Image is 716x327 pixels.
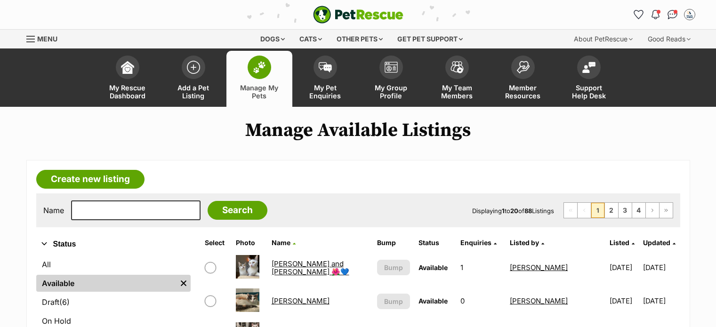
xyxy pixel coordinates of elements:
img: group-profile-icon-3fa3cf56718a62981997c0bc7e787c4b2cf8bcc04b72c1350f741eb67cf2f40e.svg [385,62,398,73]
button: Bump [377,294,410,309]
a: Create new listing [36,170,145,189]
th: Status [415,235,456,250]
ul: Account quick links [631,7,697,22]
a: Listed by [510,239,544,247]
span: Add a Pet Listing [172,84,215,100]
a: My Group Profile [358,51,424,107]
a: Enquiries [460,239,497,247]
span: translation missing: en.admin.listings.index.attributes.enquiries [460,239,491,247]
img: dashboard-icon-eb2f2d2d3e046f16d808141f083e7271f6b2e854fb5c12c21221c1fb7104beca.svg [121,61,134,74]
span: Available [418,263,448,271]
div: Get pet support [391,30,469,48]
a: Manage My Pets [226,51,292,107]
a: Listed [610,239,635,247]
img: notifications-46538b983faf8c2785f20acdc204bb7945ddae34d4c08c2a6579f10ce5e182be.svg [652,10,659,19]
img: pet-enquiries-icon-7e3ad2cf08bfb03b45e93fb7055b45f3efa6380592205ae92323e6603595dc1f.svg [319,62,332,72]
img: team-members-icon-5396bd8760b3fe7c0b43da4ab00e1e3bb1a5d9ba89233759b79545d2d3fc5d0d.svg [451,61,464,73]
a: My Rescue Dashboard [95,51,161,107]
span: Bump [384,296,403,306]
a: Page 2 [605,203,618,218]
a: Updated [643,239,676,247]
th: Bump [373,235,414,250]
span: Name [272,239,290,247]
button: Notifications [648,7,663,22]
a: Add a Pet Listing [161,51,226,107]
span: My Rescue Dashboard [106,84,149,100]
div: Good Reads [641,30,697,48]
a: [PERSON_NAME] [510,263,568,272]
img: chat-41dd97257d64d25036548639549fe6c8038ab92f7586957e7f3b1b290dea8141.svg [668,10,677,19]
a: [PERSON_NAME] and [PERSON_NAME] 🌺💙 [272,259,349,276]
img: manage-my-pets-icon-02211641906a0b7f246fdf0571729dbe1e7629f14944591b6c1af311fb30b64b.svg [253,61,266,73]
a: Page 4 [632,203,645,218]
a: Name [272,239,296,247]
td: [DATE] [606,251,642,284]
img: add-pet-listing-icon-0afa8454b4691262ce3f59096e99ab1cd57d4a30225e0717b998d2c9b9846f56.svg [187,61,200,74]
th: Photo [232,235,266,250]
span: Previous page [578,203,591,218]
a: Next page [646,203,659,218]
span: My Pet Enquiries [304,84,346,100]
a: Page 3 [619,203,632,218]
a: Last page [660,203,673,218]
strong: 1 [502,207,505,215]
td: [DATE] [643,285,679,317]
strong: 20 [510,207,518,215]
img: help-desk-icon-fdf02630f3aa405de69fd3d07c3f3aa587a6932b1a1747fa1d2bba05be0121f9.svg [582,62,595,73]
div: Other pets [330,30,389,48]
span: Available [418,297,448,305]
a: Member Resources [490,51,556,107]
a: Support Help Desk [556,51,622,107]
span: Displaying to of Listings [472,207,554,215]
button: Bump [377,260,410,275]
div: About PetRescue [567,30,639,48]
th: Select [201,235,231,250]
a: Draft [36,294,191,311]
img: Renny Koerner-Brown profile pic [685,10,694,19]
a: Available [36,275,177,292]
span: Updated [643,239,670,247]
span: (6) [59,296,70,308]
span: My Team Members [436,84,478,100]
a: Favourites [631,7,646,22]
span: Member Resources [502,84,544,100]
td: 0 [457,285,505,317]
a: PetRescue [313,6,403,24]
button: Status [36,238,191,250]
span: Page 1 [591,203,604,218]
nav: Pagination [563,202,673,218]
td: [DATE] [643,251,679,284]
a: My Pet Enquiries [292,51,358,107]
a: Remove filter [177,275,191,292]
strong: 88 [524,207,532,215]
div: Dogs [254,30,291,48]
input: Search [208,201,267,220]
span: Bump [384,263,403,272]
div: Cats [293,30,329,48]
span: My Group Profile [370,84,412,100]
a: [PERSON_NAME] [272,296,330,305]
td: [DATE] [606,285,642,317]
span: First page [564,203,577,218]
a: All [36,256,191,273]
span: Manage My Pets [238,84,281,100]
span: Listed [610,239,629,247]
img: Aiko and Emiri 🌺💙 [236,255,259,279]
span: Menu [37,35,57,43]
span: Support Help Desk [568,84,610,100]
a: Menu [26,30,64,47]
span: Listed by [510,239,539,247]
a: Conversations [665,7,680,22]
a: [PERSON_NAME] [510,296,568,305]
label: Name [43,206,64,215]
td: 1 [457,251,505,284]
button: My account [682,7,697,22]
img: logo-e224e6f780fb5917bec1dbf3a21bbac754714ae5b6737aabdf751b685950b380.svg [313,6,403,24]
a: My Team Members [424,51,490,107]
img: member-resources-icon-8e73f808a243e03378d46382f2149f9095a855e16c252ad45f914b54edf8863c.svg [516,61,530,73]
